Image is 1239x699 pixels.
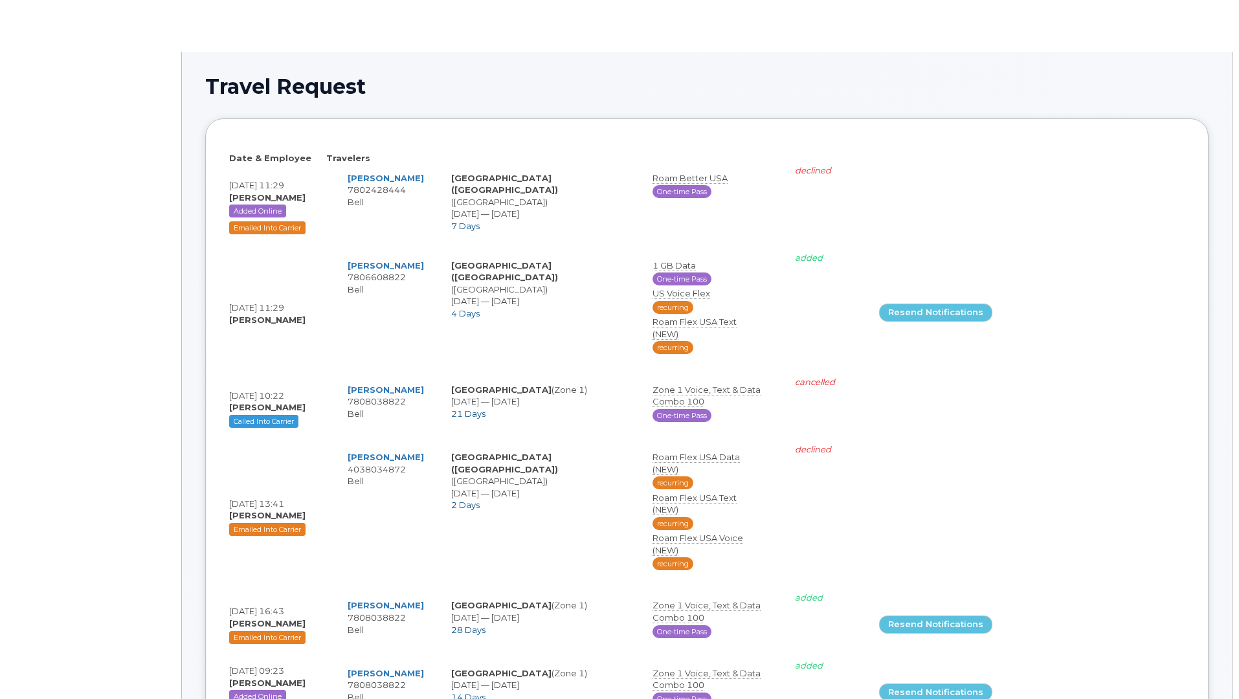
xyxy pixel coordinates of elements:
td: (Zone 1) [DATE] — [DATE] [440,376,642,432]
span: Zone 1 Voice, Text & Data Combo 100 [653,384,761,408]
span: 30 days pass [653,185,711,198]
td: 7808038822 Bell [336,376,440,432]
td: [DATE] 16:43 [229,592,326,659]
td: 4038034872 Bell [336,443,440,580]
span: 2 Days [451,500,480,510]
span: Recurring (AUTO renewal every 30 days) [653,517,693,530]
td: [DATE] 13:41 [229,443,326,592]
a: [PERSON_NAME] [348,384,424,395]
span: 30 days pass [653,409,711,422]
span: Emailed Into Carrier [229,221,306,234]
strong: [PERSON_NAME] [229,618,306,628]
span: Recurring (AUTO renewal every 30 days) [653,341,693,354]
span: Roam Flex USA Data (NEW) [653,452,740,475]
strong: [GEOGRAPHIC_DATA] [451,668,552,678]
strong: [PERSON_NAME] [229,402,306,412]
span: Roam Flex USA Text (NEW) [653,316,737,340]
a: [PERSON_NAME] [348,600,424,610]
span: 30 days pass [653,272,711,285]
span: 4 Days [451,308,480,318]
i: added [795,660,823,671]
td: 7808038822 Bell [336,592,440,647]
td: [DATE] 10:22 [229,376,326,443]
td: 7806608822 Bell [336,252,440,364]
h1: Travel Request [205,75,1209,98]
span: US Voice Flex [653,288,710,299]
span: Roam Flex USA Voice (NEW) [653,533,743,556]
td: ([GEOGRAPHIC_DATA]) [DATE] — [DATE] [440,252,642,364]
strong: [GEOGRAPHIC_DATA] ([GEOGRAPHIC_DATA]) [451,452,558,474]
span: 28 Days [451,625,486,635]
strong: [PERSON_NAME] [229,315,306,325]
span: Recurring (AUTO renewal every 30 days) [653,557,693,570]
span: Roam Better USA [653,173,728,184]
i: added [795,252,823,263]
th: Travelers [326,152,877,164]
span: Zone 1 Voice, Text & Data Combo 100 [653,600,761,623]
span: Recurring (AUTO renewal every 30 days) [653,476,693,489]
span: Roam Flex USA Text (NEW) [653,493,737,516]
strong: [GEOGRAPHIC_DATA] [451,384,552,395]
td: [DATE] 11:29 [229,252,326,376]
span: 21 Days [451,408,486,419]
i: added [795,592,823,603]
i: declined [795,165,831,175]
strong: [PERSON_NAME] [229,678,306,688]
span: Zone 1 Voice, Text & Data Combo 100 [653,668,761,691]
a: [PERSON_NAME] [348,173,424,183]
span: Emailed Into Carrier [229,523,306,536]
strong: [PERSON_NAME] [229,192,306,203]
td: ([GEOGRAPHIC_DATA]) [DATE] — [DATE] [440,443,642,580]
strong: [GEOGRAPHIC_DATA] [451,600,552,610]
i: declined [795,444,831,454]
td: ([GEOGRAPHIC_DATA]) [DATE] — [DATE] [440,164,642,240]
a: Resend Notifications [879,616,992,634]
span: 1 GB Data [653,260,696,271]
span: Emailed Into Carrier [229,631,306,644]
span: 7 Days [451,221,480,231]
span: Recurring (AUTO renewal every 30 days) [653,301,693,314]
strong: [PERSON_NAME] [229,510,306,520]
i: Trip cancelled by Phil Lee [795,377,835,387]
strong: [GEOGRAPHIC_DATA] ([GEOGRAPHIC_DATA]) [451,173,558,195]
th: Date & Employee [229,152,326,164]
a: [PERSON_NAME] [348,668,424,678]
strong: [GEOGRAPHIC_DATA] ([GEOGRAPHIC_DATA]) [451,260,558,283]
a: Resend Notifications [879,304,992,322]
span: 30 days pass [653,625,711,638]
td: (Zone 1) [DATE] — [DATE] [440,592,642,647]
span: Added Online [229,205,286,217]
td: [DATE] 11:29 [229,164,326,252]
td: 7802428444 Bell [336,164,440,240]
a: [PERSON_NAME] [348,260,424,271]
a: [PERSON_NAME] [348,452,424,462]
span: Called Into Carrier [229,415,298,428]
